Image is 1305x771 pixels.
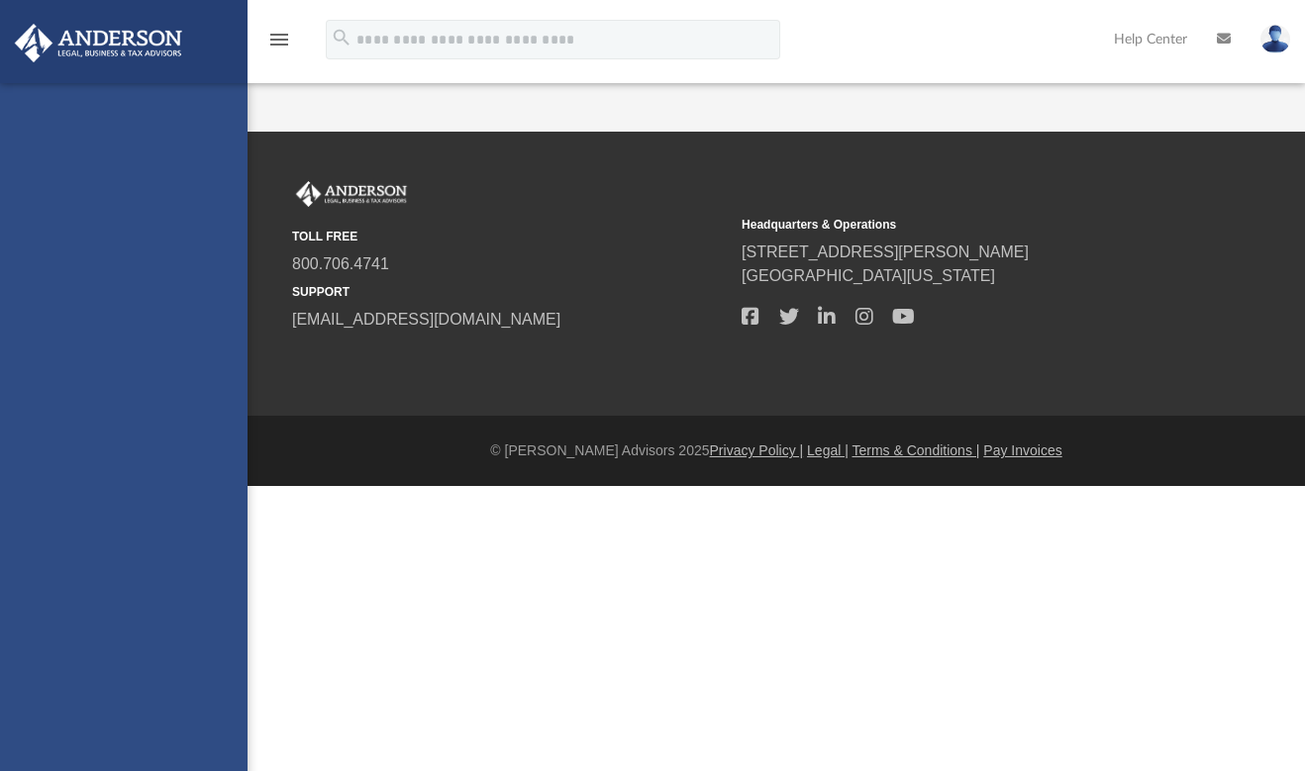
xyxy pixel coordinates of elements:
i: menu [267,28,291,51]
a: Privacy Policy | [710,442,804,458]
a: menu [267,38,291,51]
a: Terms & Conditions | [853,442,980,458]
a: [STREET_ADDRESS][PERSON_NAME] [742,243,1029,260]
img: Anderson Advisors Platinum Portal [292,181,411,207]
small: SUPPORT [292,283,728,301]
small: TOLL FREE [292,228,728,245]
img: Anderson Advisors Platinum Portal [9,24,188,62]
a: [EMAIL_ADDRESS][DOMAIN_NAME] [292,311,560,328]
small: Headquarters & Operations [742,216,1177,234]
img: User Pic [1260,25,1290,53]
a: Pay Invoices [983,442,1061,458]
div: © [PERSON_NAME] Advisors 2025 [248,440,1305,461]
a: 800.706.4741 [292,255,389,272]
i: search [331,27,352,48]
a: [GEOGRAPHIC_DATA][US_STATE] [742,267,995,284]
a: Legal | [807,442,849,458]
